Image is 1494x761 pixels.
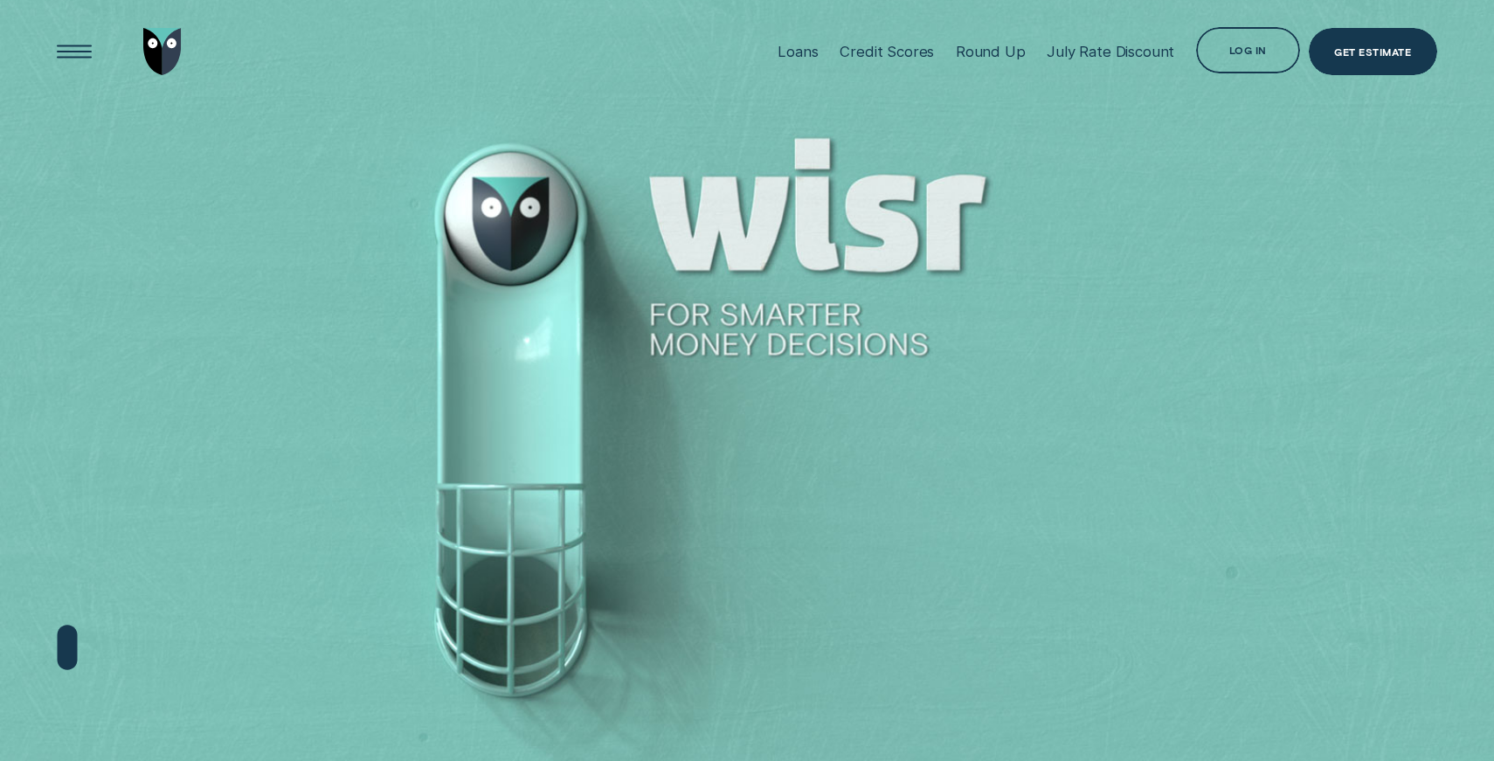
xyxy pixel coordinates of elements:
div: Loans [778,43,818,60]
button: Open Menu [51,28,97,74]
div: July Rate Discount [1047,43,1174,60]
a: Get Estimate [1309,28,1437,74]
img: Wisr [143,28,183,74]
div: Credit Scores [840,43,934,60]
button: Log in [1196,27,1300,73]
div: Round Up [956,43,1026,60]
